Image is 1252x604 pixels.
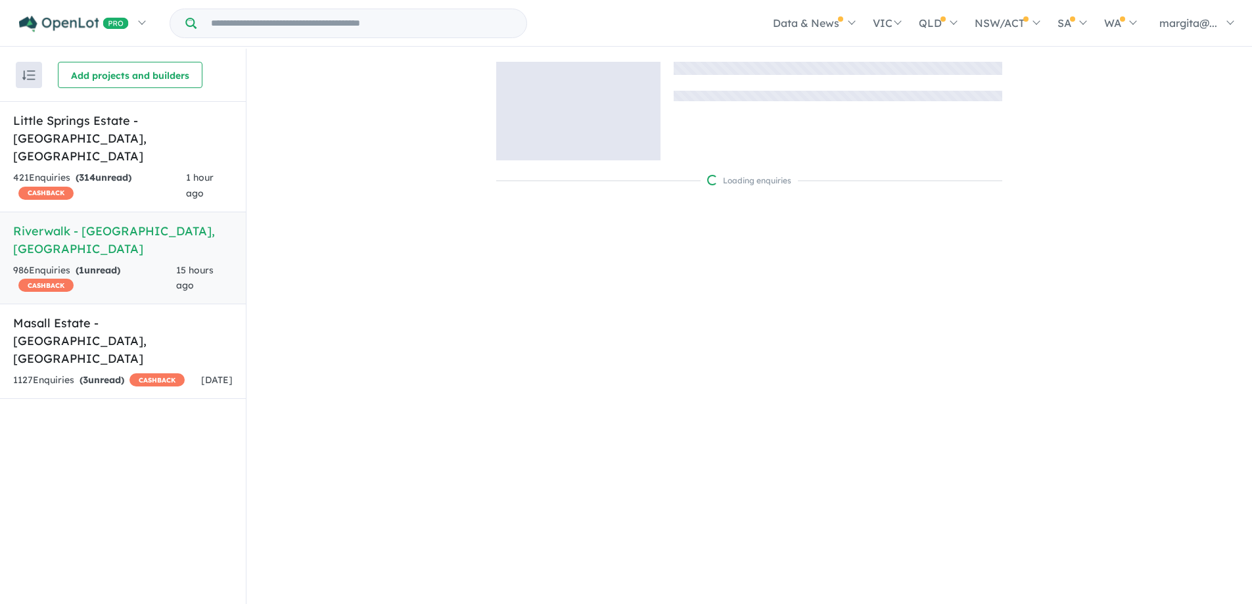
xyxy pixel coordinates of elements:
div: 421 Enquir ies [13,170,186,202]
span: margita@... [1159,16,1217,30]
img: Openlot PRO Logo White [19,16,129,32]
img: sort.svg [22,70,35,80]
h5: Masall Estate - [GEOGRAPHIC_DATA] , [GEOGRAPHIC_DATA] [13,314,233,367]
button: Add projects and builders [58,62,202,88]
span: 1 hour ago [186,172,214,199]
strong: ( unread) [80,374,124,386]
span: [DATE] [201,374,233,386]
h5: Riverwalk - [GEOGRAPHIC_DATA] , [GEOGRAPHIC_DATA] [13,222,233,258]
strong: ( unread) [76,264,120,276]
div: Loading enquiries [707,174,791,187]
h5: Little Springs Estate - [GEOGRAPHIC_DATA] , [GEOGRAPHIC_DATA] [13,112,233,165]
span: 15 hours ago [176,264,214,292]
input: Try estate name, suburb, builder or developer [199,9,524,37]
div: 1127 Enquir ies [13,373,185,388]
span: 314 [79,172,95,183]
span: CASHBACK [18,187,74,200]
span: 1 [79,264,84,276]
div: 986 Enquir ies [13,263,176,294]
strong: ( unread) [76,172,131,183]
span: 3 [83,374,88,386]
span: CASHBACK [18,279,74,292]
span: CASHBACK [129,373,185,386]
